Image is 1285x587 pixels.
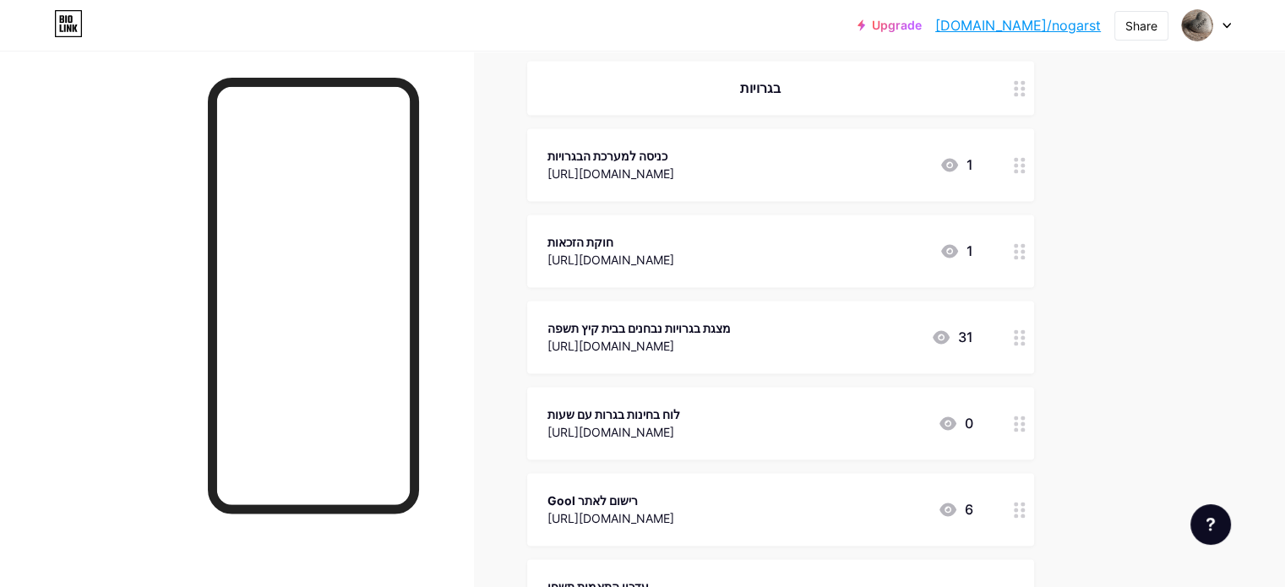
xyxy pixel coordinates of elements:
[931,327,973,347] div: 31
[547,251,674,269] div: [URL][DOMAIN_NAME]
[858,19,922,32] a: Upgrade
[935,15,1101,35] a: [DOMAIN_NAME]/nogarst
[939,241,973,261] div: 1
[547,147,674,165] div: כניסה למערכת הבגרויות
[547,337,731,355] div: [URL][DOMAIN_NAME]
[938,499,973,519] div: 6
[547,423,680,441] div: [URL][DOMAIN_NAME]
[547,319,731,337] div: מצגת בגרויות נבחנים בבית קיץ תשפה
[547,492,674,509] div: Gool רישום לאתר
[547,233,674,251] div: חוקת הזכאות
[547,78,973,98] div: בגרויות
[1125,17,1157,35] div: Share
[939,155,973,175] div: 1
[547,509,674,527] div: [URL][DOMAIN_NAME]
[547,405,680,423] div: לוח בחינות בגרות עם שעות
[1181,9,1213,41] img: nogarst
[547,165,674,182] div: [URL][DOMAIN_NAME]
[938,413,973,433] div: 0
